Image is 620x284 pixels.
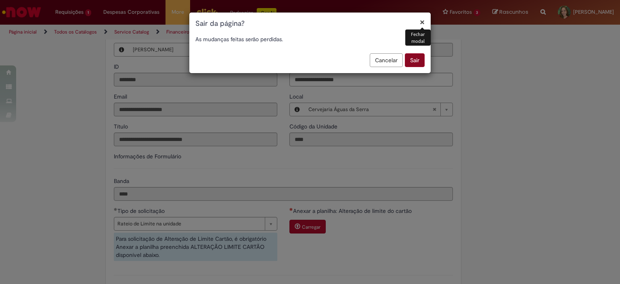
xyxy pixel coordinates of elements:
button: Sair [405,53,425,67]
p: As mudanças feitas serão perdidas. [195,35,425,43]
button: Cancelar [370,53,403,67]
div: Fechar modal [405,29,431,46]
h1: Sair da página? [195,19,425,29]
button: Fechar modal [420,18,425,26]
